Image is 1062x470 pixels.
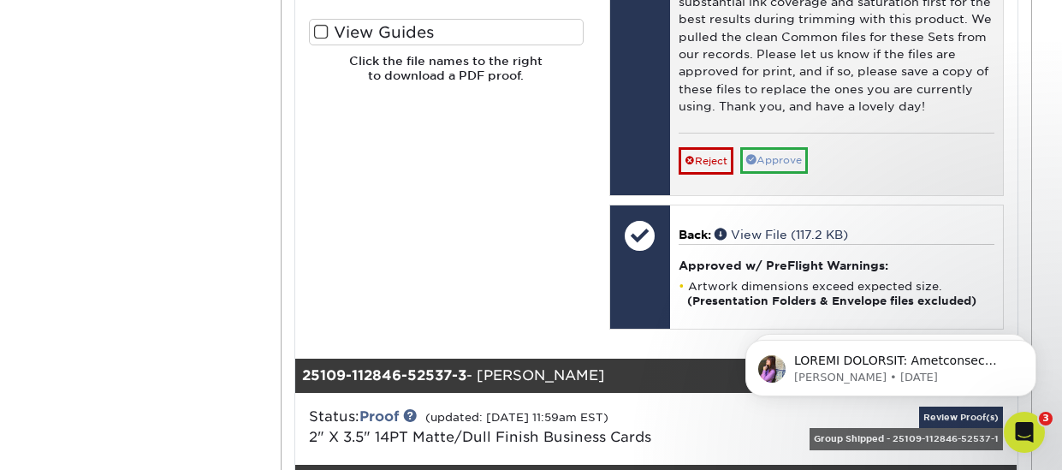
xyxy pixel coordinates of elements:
a: 2" X 3.5" 14PT Matte/Dull Finish Business Cards [309,429,651,445]
h4: Approved w/ PreFlight Warnings: [679,259,994,272]
h6: Click the file names to the right to download a PDF proof. [309,54,584,96]
div: - [PERSON_NAME] [295,359,897,393]
span: Back: [679,228,711,241]
label: View Guides [309,19,584,45]
a: Approve [740,147,808,174]
span: 3 [1039,412,1053,425]
li: Artwork dimensions exceed expected size. [679,279,994,308]
strong: 25109-112846-52537-3 [302,367,466,384]
a: Reject [679,147,733,175]
strong: (Presentation Folders & Envelope files excluded) [687,294,976,307]
p: Message from Erica, sent 4w ago [74,66,295,81]
a: Proof [359,408,399,425]
small: (updated: [DATE] 11:59am EST) [425,411,608,424]
a: View File (117.2 KB) [715,228,848,241]
div: Group Shipped - 25109-112846-52537-1 [810,428,1003,449]
div: Status: [296,407,776,448]
iframe: Intercom notifications message [720,304,1062,424]
iframe: Intercom live chat [1004,412,1045,453]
